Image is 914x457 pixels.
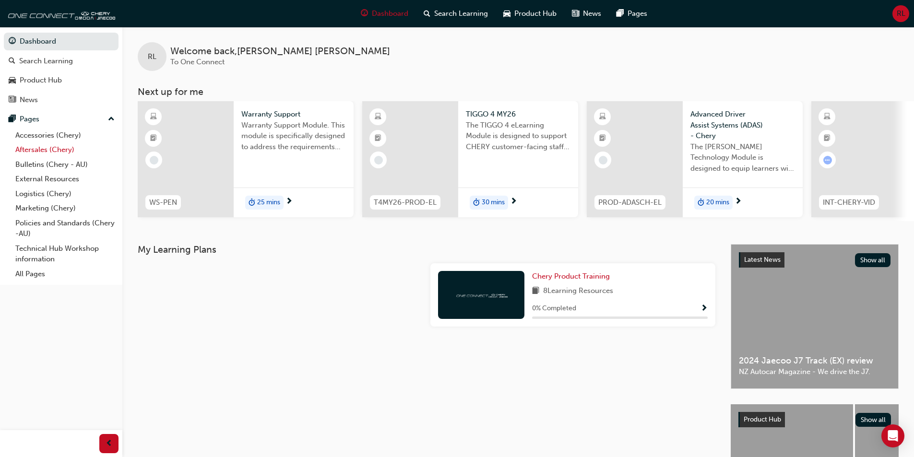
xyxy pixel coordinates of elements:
[823,197,875,208] span: INT-CHERY-VID
[138,101,354,217] a: WS-PENWarranty SupportWarranty Support Module. This module is specifically designed to address th...
[249,197,255,209] span: duration-icon
[150,111,157,123] span: learningResourceType_ELEARNING-icon
[599,156,607,164] span: learningRecordVerb_NONE-icon
[731,244,899,389] a: Latest NewsShow all2024 Jaecoo J7 Track (EX) reviewNZ Autocar Magazine - We drive the J7.
[20,75,62,86] div: Product Hub
[503,8,510,20] span: car-icon
[424,8,430,20] span: search-icon
[583,8,601,19] span: News
[149,197,177,208] span: WS-PEN
[361,8,368,20] span: guage-icon
[824,132,831,145] span: booktick-icon
[496,4,564,23] a: car-iconProduct Hub
[375,111,381,123] span: learningResourceType_ELEARNING-icon
[4,110,119,128] button: Pages
[466,120,570,152] span: The TIGGO 4 eLearning Module is designed to support CHERY customer-facing staff with the product ...
[473,197,480,209] span: duration-icon
[9,96,16,105] span: news-icon
[106,438,113,450] span: prev-icon
[375,132,381,145] span: booktick-icon
[138,244,715,255] h3: My Learning Plans
[599,111,606,123] span: learningResourceType_ELEARNING-icon
[12,216,119,241] a: Policies and Standards (Chery -AU)
[698,197,704,209] span: duration-icon
[4,52,119,70] a: Search Learning
[12,128,119,143] a: Accessories (Chery)
[434,8,488,19] span: Search Learning
[628,8,647,19] span: Pages
[9,57,15,66] span: search-icon
[4,71,119,89] a: Product Hub
[700,305,708,313] span: Show Progress
[617,8,624,20] span: pages-icon
[514,8,557,19] span: Product Hub
[19,56,73,67] div: Search Learning
[416,4,496,23] a: search-iconSearch Learning
[744,415,781,423] span: Product Hub
[824,111,831,123] span: learningResourceType_ELEARNING-icon
[609,4,655,23] a: pages-iconPages
[739,252,890,268] a: Latest NewsShow all
[5,4,115,23] img: oneconnect
[12,172,119,187] a: External Resources
[353,4,416,23] a: guage-iconDashboard
[823,156,832,164] span: learningRecordVerb_ATTEMPT-icon
[572,8,579,20] span: news-icon
[700,303,708,315] button: Show Progress
[12,241,119,267] a: Technical Hub Workshop information
[4,91,119,109] a: News
[170,46,390,57] span: Welcome back , [PERSON_NAME] [PERSON_NAME]
[285,198,293,206] span: next-icon
[12,267,119,281] a: All Pages
[9,37,16,46] span: guage-icon
[372,8,408,19] span: Dashboard
[706,197,729,208] span: 20 mins
[20,94,38,105] div: News
[564,4,609,23] a: news-iconNews
[532,303,576,314] span: 0 % Completed
[374,156,383,164] span: learningRecordVerb_NONE-icon
[108,113,115,126] span: up-icon
[12,142,119,157] a: Aftersales (Chery)
[587,101,803,217] a: PROD-ADASCH-ELAdvanced Driver Assist Systems (ADAS) - CheryThe [PERSON_NAME] Technology Module is...
[532,285,539,297] span: book-icon
[744,256,781,264] span: Latest News
[122,86,914,97] h3: Next up for me
[9,115,16,124] span: pages-icon
[150,132,157,145] span: booktick-icon
[241,120,346,152] span: Warranty Support Module. This module is specifically designed to address the requirements and pro...
[170,58,225,66] span: To One Connect
[881,424,904,447] div: Open Intercom Messenger
[739,355,890,366] span: 2024 Jaecoo J7 Track (EX) review
[4,31,119,110] button: DashboardSearch LearningProduct HubNews
[455,290,508,299] img: oneconnect
[690,141,795,174] span: The [PERSON_NAME] Technology Module is designed to equip learners with essential knowledge about ...
[12,201,119,216] a: Marketing (Chery)
[598,197,662,208] span: PROD-ADASCH-EL
[735,198,742,206] span: next-icon
[892,5,909,22] button: RL
[855,253,891,267] button: Show all
[148,51,156,62] span: RL
[855,413,891,427] button: Show all
[466,109,570,120] span: TIGGO 4 MY26
[9,76,16,85] span: car-icon
[738,412,891,427] a: Product HubShow all
[897,8,905,19] span: RL
[690,109,795,141] span: Advanced Driver Assist Systems (ADAS) - Chery
[510,198,517,206] span: next-icon
[739,366,890,377] span: NZ Autocar Magazine - We drive the J7.
[543,285,613,297] span: 8 Learning Resources
[4,33,119,50] a: Dashboard
[150,156,158,164] span: learningRecordVerb_NONE-icon
[482,197,505,208] span: 30 mins
[20,114,39,125] div: Pages
[362,101,578,217] a: T4MY26-PROD-ELTIGGO 4 MY26The TIGGO 4 eLearning Module is designed to support CHERY customer-faci...
[532,272,610,281] span: Chery Product Training
[12,157,119,172] a: Bulletins (Chery - AU)
[599,132,606,145] span: booktick-icon
[374,197,437,208] span: T4MY26-PROD-EL
[12,187,119,201] a: Logistics (Chery)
